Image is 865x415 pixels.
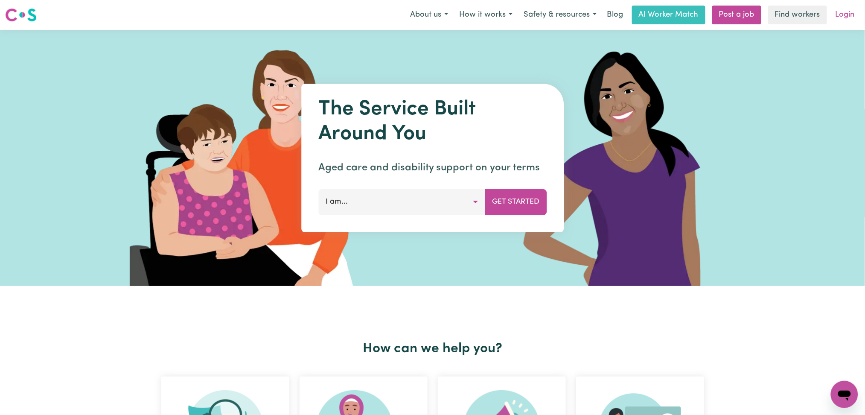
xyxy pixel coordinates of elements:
a: Find workers [768,6,827,24]
button: About us [405,6,454,24]
iframe: Button to launch messaging window [831,381,858,408]
button: Get Started [485,189,547,215]
button: Safety & resources [518,6,602,24]
button: I am... [318,189,485,215]
button: How it works [454,6,518,24]
a: AI Worker Match [632,6,705,24]
img: Careseekers logo [5,7,37,23]
h2: How can we help you? [156,341,709,357]
a: Post a job [712,6,761,24]
p: Aged care and disability support on your terms [318,160,547,175]
a: Blog [602,6,629,24]
h1: The Service Built Around You [318,97,547,146]
a: Careseekers logo [5,5,37,25]
a: Login [830,6,860,24]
